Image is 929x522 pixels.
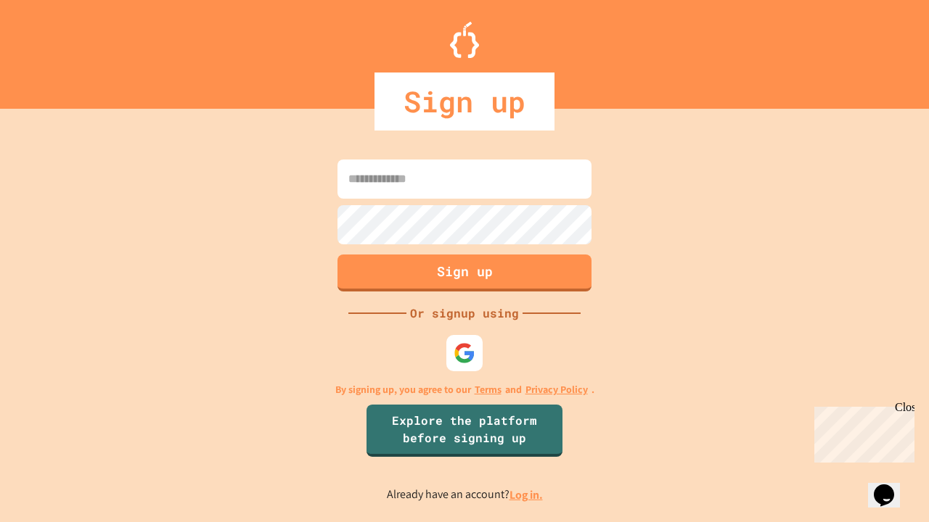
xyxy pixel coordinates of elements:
[406,304,523,322] div: Or signup using
[454,342,475,364] img: google-icon.svg
[450,22,479,58] img: Logo.svg
[335,382,594,397] p: By signing up, you agree to our and .
[525,382,588,397] a: Privacy Policy
[6,6,100,92] div: Chat with us now!Close
[375,72,554,130] div: Sign up
[367,405,562,457] a: Explore the platform before signing up
[809,401,914,463] iframe: chat widget
[475,382,502,397] a: Terms
[337,254,592,291] button: Sign up
[509,487,543,502] a: Log in.
[868,464,914,507] iframe: chat widget
[387,486,543,504] p: Already have an account?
